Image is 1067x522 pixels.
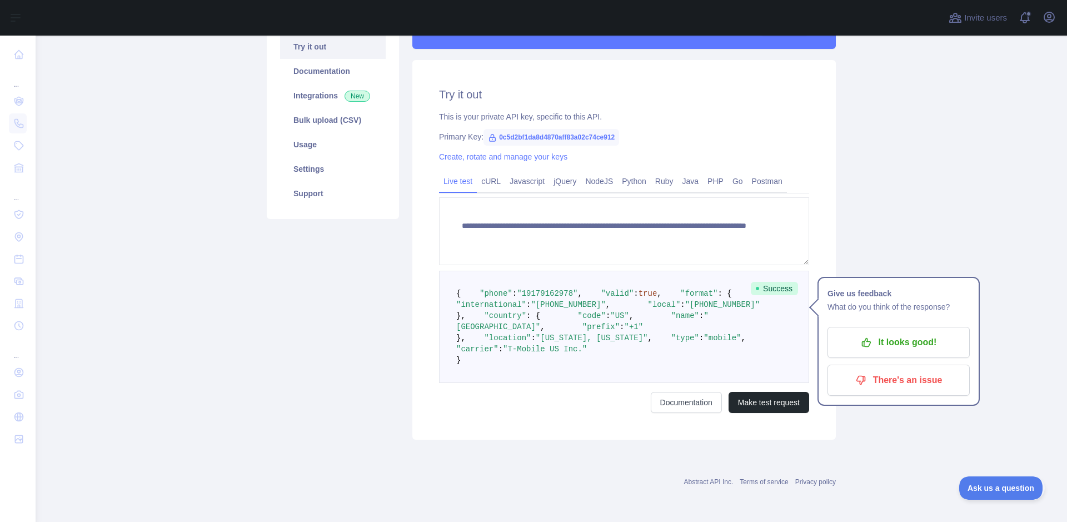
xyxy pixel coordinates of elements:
[620,322,624,331] span: :
[503,345,587,354] span: "T-Mobile US Inc."
[647,334,652,342] span: ,
[651,392,722,413] a: Documentation
[280,83,386,108] a: Integrations New
[729,392,809,413] button: Make test request
[9,67,27,89] div: ...
[9,180,27,202] div: ...
[959,476,1045,500] iframe: Toggle Customer Support
[280,108,386,132] a: Bulk upload (CSV)
[684,478,734,486] a: Abstract API Inc.
[795,478,836,486] a: Privacy policy
[581,172,617,190] a: NodeJS
[280,157,386,181] a: Settings
[606,311,610,320] span: :
[526,311,540,320] span: : {
[439,131,809,142] div: Primary Key:
[456,334,466,342] span: },
[685,300,760,309] span: "[PHONE_NUMBER]"
[439,172,477,190] a: Live test
[439,87,809,102] h2: Try it out
[577,289,582,298] span: ,
[517,289,577,298] span: "19179162978"
[456,345,498,354] span: "carrier"
[728,172,747,190] a: Go
[498,345,503,354] span: :
[699,334,704,342] span: :
[946,9,1009,27] button: Invite users
[639,289,657,298] span: true
[740,478,788,486] a: Terms of service
[624,322,643,331] span: "+1"
[456,311,466,320] span: },
[512,289,517,298] span: :
[606,300,610,309] span: ,
[536,334,648,342] span: "[US_STATE], [US_STATE]"
[540,322,545,331] span: ,
[456,289,461,298] span: {
[634,289,638,298] span: :
[751,282,798,295] span: Success
[9,338,27,360] div: ...
[549,172,581,190] a: jQuery
[526,300,531,309] span: :
[671,334,699,342] span: "type"
[617,172,651,190] a: Python
[741,334,746,342] span: ,
[484,334,531,342] span: "location"
[718,289,732,298] span: : {
[280,181,386,206] a: Support
[280,132,386,157] a: Usage
[678,172,704,190] a: Java
[680,300,685,309] span: :
[964,12,1007,24] span: Invite users
[456,356,461,365] span: }
[439,152,567,161] a: Create, rotate and manage your keys
[703,172,728,190] a: PHP
[531,300,605,309] span: "[PHONE_NUMBER]"
[657,289,661,298] span: ,
[345,91,370,102] span: New
[456,300,526,309] span: "international"
[439,111,809,122] div: This is your private API key, specific to this API.
[483,129,619,146] span: 0c5d2bf1da8d4870aff83a02c74ce912
[484,311,526,320] span: "country"
[280,34,386,59] a: Try it out
[577,311,605,320] span: "code"
[280,59,386,83] a: Documentation
[671,311,699,320] span: "name"
[699,311,704,320] span: :
[480,289,512,298] span: "phone"
[477,172,505,190] a: cURL
[827,287,970,300] h1: Give us feedback
[601,289,634,298] span: "valid"
[827,300,970,314] p: What do you think of the response?
[610,311,629,320] span: "US"
[647,300,680,309] span: "local"
[531,334,535,342] span: :
[629,311,634,320] span: ,
[505,172,549,190] a: Javascript
[651,172,678,190] a: Ruby
[704,334,741,342] span: "mobile"
[747,172,787,190] a: Postman
[582,322,620,331] span: "prefix"
[680,289,717,298] span: "format"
